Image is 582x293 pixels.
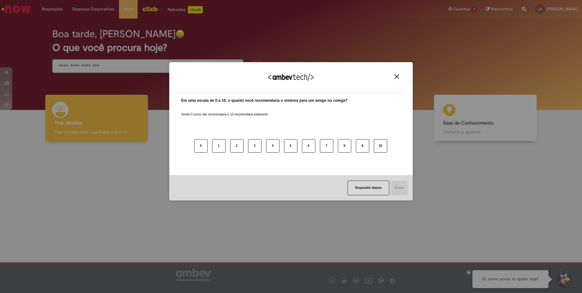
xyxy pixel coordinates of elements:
[320,139,333,153] button: 7
[212,139,226,153] button: 1
[393,74,401,79] button: Close
[268,73,314,81] img: Logo Ambevtech
[284,139,297,153] button: 5
[266,139,279,153] button: 4
[394,74,399,79] img: Close
[348,181,389,195] button: Responder depois
[181,98,348,104] label: Em uma escala de 0 a 10, o quanto você recomendaria o sistema para um amigo ou colega?
[248,139,261,153] button: 3
[356,139,369,153] button: 9
[338,139,351,153] button: 8
[374,139,387,153] button: 10
[302,139,315,153] button: 6
[194,139,208,153] button: 0
[230,139,244,153] button: 2
[181,105,269,117] label: Sendo 0 (zero) não recomendaria e 10 recomendaria totalmente.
